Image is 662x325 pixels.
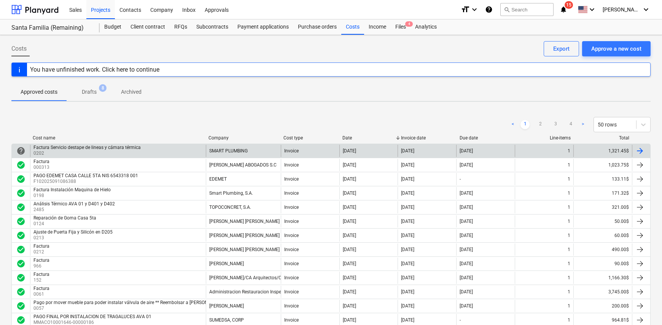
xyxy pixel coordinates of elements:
[460,247,473,252] div: [DATE]
[209,219,280,224] div: [PERSON_NAME] [PERSON_NAME]
[100,19,126,35] a: Budget
[560,5,567,14] i: notifications
[33,272,49,277] div: Factura
[209,191,253,196] div: Smart Plumbing, S.A.
[284,148,299,154] div: Invoice
[401,317,414,323] div: [DATE]
[536,120,545,129] a: Page 2
[209,148,248,154] div: SMART PLUMBING
[573,286,632,298] div: 3,745.00$
[284,205,299,210] div: Invoice
[568,289,570,295] div: 1
[209,162,277,168] div: [PERSON_NAME] ABOGADOS S.C
[500,3,554,16] button: Search
[343,289,356,295] div: [DATE]
[209,205,251,210] div: TOPOCONCRET, S.A.
[568,275,570,280] div: 1
[284,289,299,295] div: Invoice
[343,275,356,280] div: [DATE]
[170,19,192,35] a: RFQs
[568,261,570,266] div: 1
[587,5,597,14] i: keyboard_arrow_down
[121,88,142,96] p: Archived
[16,203,25,212] span: check_circle
[343,219,356,224] div: [DATE]
[33,207,116,213] p: 2485
[16,160,25,170] span: check_circle
[624,288,662,325] iframe: Chat Widget
[209,233,280,238] div: [PERSON_NAME] [PERSON_NAME]
[577,135,629,141] div: Total
[16,301,25,311] div: Invoice was approved
[16,146,25,155] span: help
[578,120,587,129] a: Next page
[401,289,414,295] div: [DATE]
[624,288,662,325] div: Widget de chat
[33,291,51,298] p: 0061
[568,247,570,252] div: 1
[573,215,632,227] div: 50.00$
[460,317,461,323] div: -
[343,205,356,210] div: [DATE]
[411,19,441,35] a: Analytics
[343,303,356,309] div: [DATE]
[573,159,632,171] div: 1,023.75$
[343,176,356,182] div: [DATE]
[573,258,632,270] div: 90.00$
[565,1,573,9] span: 15
[573,173,632,185] div: 133.11$
[391,19,411,35] a: Files4
[33,173,138,178] div: PAGO EDEMET CASA CALLE 5TA NIS 6543318 001
[16,175,25,184] span: check_circle
[343,261,356,266] div: [DATE]
[16,301,25,311] span: check_circle
[293,19,341,35] div: Purchase orders
[11,24,91,32] div: Santa Familia (Remaining)
[33,215,96,221] div: Reparación de Goma Casa 5ta
[553,44,570,54] div: Export
[401,219,414,224] div: [DATE]
[16,259,25,268] span: check_circle
[341,19,364,35] div: Costs
[33,221,98,227] p: 0124
[641,5,651,14] i: keyboard_arrow_down
[401,247,414,252] div: [DATE]
[33,300,228,305] div: Pago por mover mueble para poder instalar válvula de aire ** Reembolsar a [PERSON_NAME]**
[401,233,414,238] div: [DATE]
[573,187,632,199] div: 171.32$
[284,233,299,238] div: Invoice
[33,235,114,241] p: 0213
[209,317,244,323] div: SUMEDSA, CORP
[208,135,277,141] div: Company
[460,162,473,168] div: [DATE]
[16,259,25,268] div: Invoice was approved
[16,217,25,226] div: Invoice was approved
[33,201,115,207] div: Análisis Térmico AVA 01 y D401 y D402
[82,88,97,96] p: Drafts
[33,192,112,199] p: 0198
[568,148,570,154] div: 1
[364,19,391,35] a: Income
[33,305,229,312] p: 0057
[33,286,49,291] div: Factura
[520,120,530,129] a: Page 1 is your current page
[566,120,575,129] a: Page 4
[33,243,49,249] div: Factura
[16,315,25,325] div: Invoice was approved
[342,135,395,141] div: Date
[460,275,473,280] div: [DATE]
[518,135,571,141] div: Line-items
[568,233,570,238] div: 1
[343,247,356,252] div: [DATE]
[401,176,414,182] div: [DATE]
[508,120,517,129] a: Previous page
[16,245,25,254] span: check_circle
[591,44,641,54] div: Approve a new cost
[33,258,49,263] div: Factura
[343,162,356,168] div: [DATE]
[16,315,25,325] span: check_circle
[391,19,411,35] div: Files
